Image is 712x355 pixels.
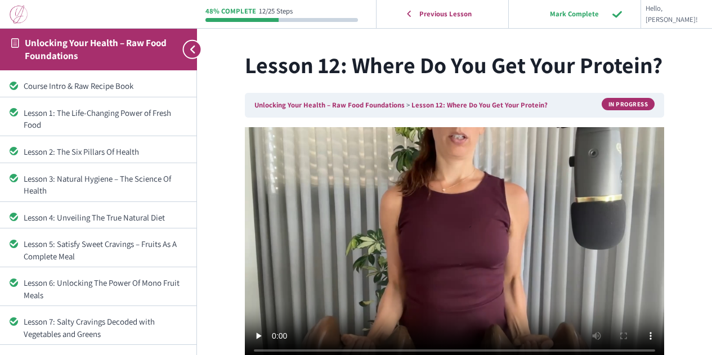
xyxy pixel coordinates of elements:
[646,3,698,26] span: Hello, [PERSON_NAME]!
[412,10,479,19] span: Previous Lesson
[24,107,187,131] div: Lesson 1: The Life-Changing Power of Fresh Food
[10,108,18,116] div: Completed
[24,146,187,158] div: Lesson 2: The Six Pillars Of Health
[10,277,187,301] a: Completed Lesson 6: Unlocking The Power Of Mono Fruit Meals
[24,316,187,340] div: Lesson 7: Salty Cravings Decoded with Vegetables and Greens
[25,37,167,62] a: Unlocking Your Health – Raw Food Foundations
[10,240,18,248] div: Completed
[177,28,197,70] button: Toggle sidebar navigation
[10,316,187,340] a: Completed Lesson 7: Salty Cravings Decoded with Vegetables and Greens
[10,82,18,90] div: Completed
[254,100,405,110] a: Unlocking Your Health – Raw Food Foundations
[10,213,18,221] div: Completed
[10,174,18,182] div: Completed
[10,212,187,223] a: Completed Lesson 4: Unveiling The True Natural Diet
[24,80,187,92] div: Course Intro & Raw Recipe Book
[10,147,18,155] div: Completed
[24,277,187,301] div: Lesson 6: Unlocking The Power Of Mono Fruit Meals
[379,2,505,25] a: Previous Lesson
[24,173,187,197] div: Lesson 3: Natural Hygiene – The Science Of Health
[10,173,187,197] a: Completed Lesson 3: Natural Hygiene – The Science Of Health
[205,8,256,15] div: 48% Complete
[411,100,548,110] a: Lesson 12: Where Do You Get Your Protein?
[24,238,187,262] div: Lesson 5: Satisfy Sweet Cravings – Fruits As A Complete Meal
[10,317,18,326] div: Completed
[10,146,187,158] a: Completed Lesson 2: The Six Pillars Of Health
[602,98,655,110] div: In Progress
[245,93,664,118] nav: Breadcrumbs
[259,8,293,15] div: 12/25 Steps
[521,2,628,25] input: Mark Complete
[10,80,187,92] a: Completed Course Intro & Raw Recipe Book
[24,212,187,223] div: Lesson 4: Unveiling The True Natural Diet
[10,238,187,262] a: Completed Lesson 5: Satisfy Sweet Cravings – Fruits As A Complete Meal
[245,48,664,82] h1: Lesson 12: Where Do You Get Your Protein?
[10,107,187,131] a: Completed Lesson 1: The Life-Changing Power of Fresh Food
[10,278,18,287] div: Completed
